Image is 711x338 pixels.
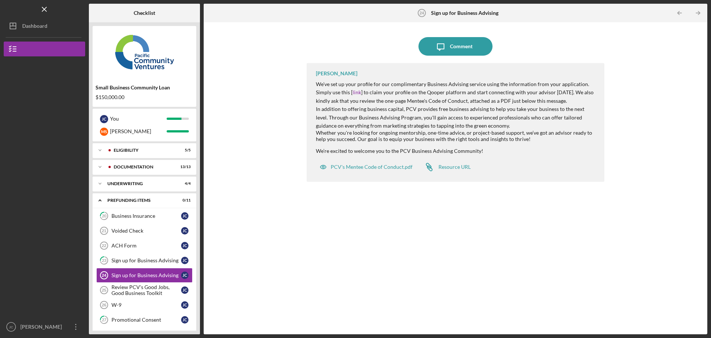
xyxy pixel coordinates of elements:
[418,37,493,56] button: Comment
[102,303,106,307] tspan: 26
[102,273,107,278] tspan: 24
[450,37,473,56] div: Comment
[110,125,167,138] div: [PERSON_NAME]
[134,10,155,16] b: Checklist
[316,70,357,76] div: [PERSON_NAME]
[181,272,188,279] div: J C
[19,319,67,336] div: [PERSON_NAME]
[102,318,107,322] tspan: 27
[96,94,193,100] div: $150,000.00
[431,10,498,16] b: Sign up for Business Advising
[316,148,597,154] div: We’re excited to welcome you to the PCV Business Advising Community!
[177,181,191,186] div: 4 / 4
[96,298,193,312] a: 26W-9JC
[9,325,13,329] text: JC
[102,214,107,219] tspan: 20
[96,209,193,223] a: 20Business InsuranceJC
[181,316,188,324] div: J C
[96,312,193,327] a: 27Promotional ConsentJC
[111,228,181,234] div: Voided Check
[96,283,193,298] a: 25Review PCV's Good Jobs, Good Business ToolkitJC
[111,272,181,278] div: Sign up for Business Advising
[111,317,181,323] div: Promotional Consent
[111,284,181,296] div: Review PCV's Good Jobs, Good Business Toolkit
[111,243,181,249] div: ACH Form
[96,238,193,253] a: 22ACH FormJC
[331,164,413,170] div: PCV's Mentee Code of Conduct.pdf
[100,128,108,136] div: M S
[111,257,181,263] div: Sign up for Business Advising
[96,85,193,91] div: Small Business Community Loan
[107,198,172,203] div: Prefunding Items
[181,301,188,309] div: J C
[102,288,106,292] tspan: 25
[107,181,172,186] div: Underwriting
[102,229,106,233] tspan: 21
[93,30,196,74] img: Product logo
[420,11,424,15] tspan: 24
[353,89,361,95] a: link
[181,257,188,264] div: J C
[420,160,471,174] a: Resource URL
[96,268,193,283] a: 24Sign up for Business AdvisingJC
[316,160,416,174] button: PCV's Mentee Code of Conduct.pdf
[114,148,172,152] div: Eligibility
[102,258,106,263] tspan: 23
[100,115,108,123] div: J C
[4,319,85,334] button: JC[PERSON_NAME]
[110,112,167,125] div: You
[114,165,172,169] div: Documentation
[177,148,191,152] div: 5 / 5
[177,165,191,169] div: 13 / 13
[316,105,597,130] p: In addition to offering business capital, PCV provides free business advising to help you take yo...
[111,213,181,219] div: Business Insurance
[438,164,471,170] div: Resource URL
[111,302,181,308] div: W-9
[4,19,85,33] button: Dashboard
[181,242,188,249] div: J C
[181,227,188,234] div: J C
[316,80,597,105] p: We’ve set up your profile for our complimentary Business Advising service using the information f...
[22,19,47,35] div: Dashboard
[177,198,191,203] div: 0 / 11
[96,223,193,238] a: 21Voided CheckJC
[102,243,106,248] tspan: 22
[181,286,188,294] div: J C
[316,80,597,142] div: Whether you're looking for ongoing mentorship, one-time advice, or project-based support, we’ve g...
[96,253,193,268] a: 23Sign up for Business AdvisingJC
[181,212,188,220] div: J C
